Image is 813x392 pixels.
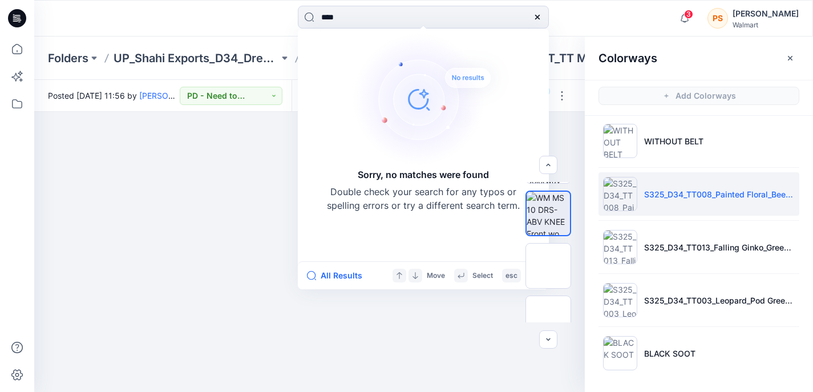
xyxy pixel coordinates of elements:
span: Posted [DATE] 11:56 by [48,90,180,102]
img: BLACK SOOT [603,336,637,370]
img: WITHOUT BELT [603,124,637,158]
div: [PERSON_NAME] [733,7,799,21]
p: Double check your search for any typos or spelling errors or try a different search term. [326,185,520,212]
p: S325_D34_TT003_Leopard_Pod Green_64cm_Large Scale (1) [644,294,795,306]
p: 08866_FIT_TT MINI SOFT SHIRT DRESS [495,50,661,66]
img: WM MS 10 DRS-ABV KNEE Front wo Avatar [527,192,570,235]
img: S325_D34_TT008_Painted Floral_Beehive Yellow_64cm_Large Scale [603,177,637,211]
h5: Sorry, no matches were found [358,168,489,181]
a: [PERSON_NAME] [139,91,204,100]
img: S325_D34_TT013_Falling Ginko_Green Vine_32cm [603,230,637,264]
div: Walmart [733,21,799,29]
p: Select [472,270,493,282]
img: Sorry, no matches were found [353,31,512,168]
p: Move [427,270,445,282]
button: All Results [307,269,370,282]
img: S325_D34_TT003_Leopard_Pod Green_64cm_Large Scale (1) [603,283,637,317]
p: BLACK SOOT [644,347,695,359]
p: WITHOUT BELT [644,135,703,147]
a: Folders [48,50,88,66]
span: 3 [684,10,693,19]
a: UP_Shahi Exports_D34_Dresses [114,50,279,66]
h2: Colorways [598,51,657,65]
p: S325_D34_TT008_Painted Floral_Beehive Yellow_64cm_Large Scale [644,188,795,200]
div: PS [707,8,728,29]
p: S325_D34_TT013_Falling Ginko_Green Vine_32cm [644,241,795,253]
p: esc [505,270,517,282]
